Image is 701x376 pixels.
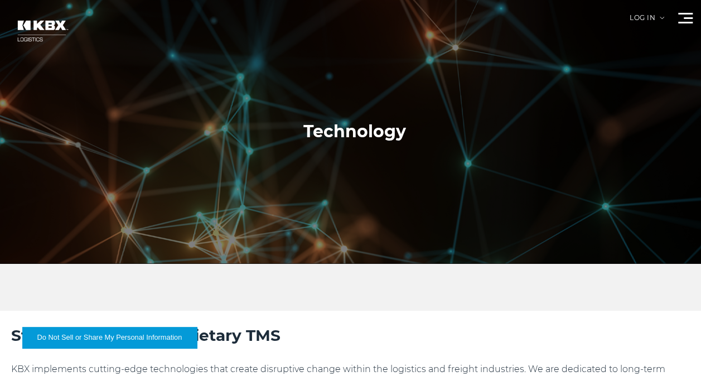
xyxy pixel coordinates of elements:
[22,327,197,348] button: Do Not Sell or Share My Personal Information
[630,15,664,30] div: Log in
[11,325,690,346] h2: State-of-the-Art, Proprietary TMS
[660,17,664,19] img: arrow
[8,11,75,51] img: kbx logo
[303,120,406,143] h1: Technology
